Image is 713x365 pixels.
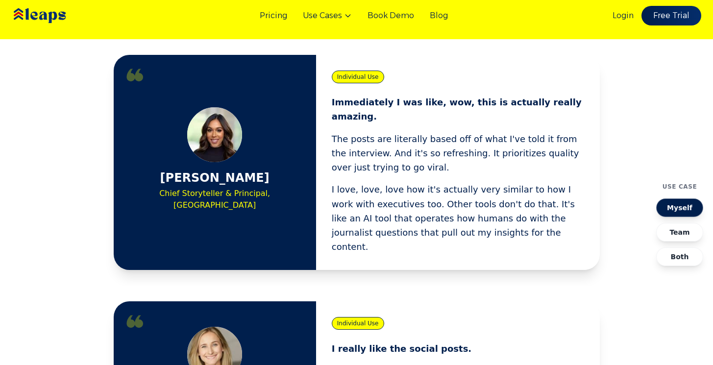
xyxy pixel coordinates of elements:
p: I love, love, love how it's actually very similar to how I work with executives too. Other tools ... [332,182,584,254]
a: Free Trial [641,6,701,25]
a: Book Demo [368,10,414,22]
p: The posts are literally based off of what I've told it from the interview. And it's so refreshing... [332,132,584,175]
a: Login [613,10,634,22]
h3: [PERSON_NAME] [160,170,270,186]
button: Both [656,247,703,266]
p: Chief Storyteller & Principal, [GEOGRAPHIC_DATA] [129,188,300,211]
span: Individual Use [332,71,384,83]
a: Blog [430,10,448,22]
button: Myself [656,198,703,217]
img: Leah Dergachev [187,107,242,162]
img: Leaps Logo [12,1,95,30]
span: Individual Use [332,317,384,330]
a: Pricing [260,10,287,22]
h4: Use Case [663,183,697,191]
button: Team [656,223,703,242]
button: Use Cases [303,10,352,22]
p: Immediately I was like, wow, this is actually really amazing. [332,95,584,124]
p: I really like the social posts. [332,341,584,356]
